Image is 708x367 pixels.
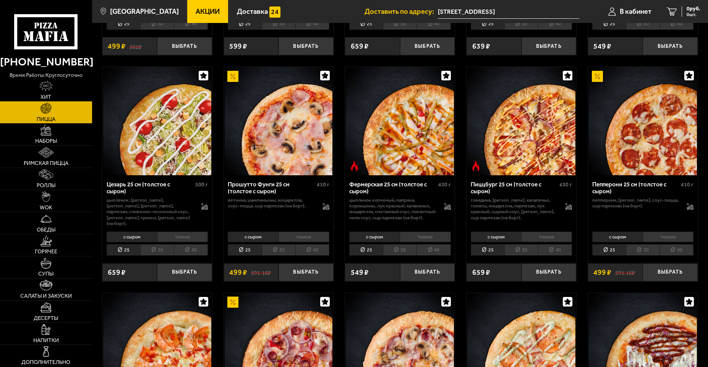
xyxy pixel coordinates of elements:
[471,18,504,29] li: 25
[593,42,611,50] span: 549 ₽
[504,244,538,256] li: 30
[643,232,693,242] li: тонкое
[349,244,383,256] li: 25
[317,181,329,188] span: 410 г
[346,67,454,175] img: Фермерская 25 см (толстое с сыром)
[295,18,329,29] li: 40
[687,6,700,11] span: 0 руб.
[592,197,679,209] p: пепперони, [PERSON_NAME], соус-пицца, сыр пармезан (на борт).
[365,8,438,15] span: Доставить по адресу:
[279,263,333,281] button: Выбрать
[588,67,698,175] a: АкционныйПепперони 25 см (толстое с сыром)
[33,338,59,343] span: Напитки
[471,197,558,221] p: говядина, [PERSON_NAME], халапеньо, томаты, моцарелла, пармезан, лук красный, сырный соус, [PERSO...
[471,232,521,242] li: с сыром
[438,5,580,19] input: Ваш адрес доставки
[103,67,211,175] img: Цезарь 25 см (толстое с сыром)
[251,269,271,276] s: 591.16 ₽
[351,42,369,50] span: 659 ₽
[110,8,179,15] span: [GEOGRAPHIC_DATA]
[269,7,280,18] img: 15daf4d41897b9f0e9f617042186c801.svg
[349,161,360,172] img: Острое блюдо
[383,18,416,29] li: 30
[416,244,450,256] li: 40
[195,181,208,188] span: 500 г
[40,205,52,210] span: WOK
[349,232,400,242] li: с сыром
[279,232,329,242] li: тонкое
[643,263,697,281] button: Выбрать
[521,232,572,242] li: тонкое
[20,294,72,299] span: Салаты и закуски
[237,8,268,15] span: Доставка
[157,37,212,55] button: Выбрать
[108,42,126,50] span: 499 ₽
[470,161,481,172] img: Острое блюдо
[229,42,247,50] span: 599 ₽
[643,37,697,55] button: Выбрать
[472,269,490,276] span: 659 ₽
[659,18,693,29] li: 40
[130,42,142,50] s: 562 ₽
[681,181,693,188] span: 410 г
[400,37,455,55] button: Выбрать
[140,244,174,256] li: 30
[37,117,55,122] span: Пицца
[522,263,576,281] button: Выбрать
[538,18,572,29] li: 40
[538,244,572,256] li: 40
[471,181,558,195] div: Пиццбург 25 см (толстое с сыром)
[228,18,261,29] li: 25
[416,18,450,29] li: 40
[400,232,450,242] li: тонкое
[400,263,455,281] button: Выбрать
[262,244,295,256] li: 30
[593,269,611,276] span: 499 ₽
[438,181,451,188] span: 430 г
[559,181,572,188] span: 430 г
[295,244,329,256] li: 40
[626,244,659,256] li: 30
[659,244,693,256] li: 40
[229,269,247,276] span: 499 ₽
[592,244,626,256] li: 25
[626,18,659,29] li: 30
[102,67,212,175] a: Цезарь 25 см (толстое с сыром)
[592,18,626,29] li: 25
[24,161,68,166] span: Римская пицца
[21,360,70,365] span: Дополнительно
[279,37,333,55] button: Выбрать
[227,71,238,82] img: Акционный
[383,244,416,256] li: 30
[35,139,57,144] span: Наборы
[349,181,436,195] div: Фермерская 25 см (толстое с сыром)
[38,271,53,277] span: Супы
[592,71,603,82] img: Акционный
[228,181,315,195] div: Прошутто Фунги 25 см (толстое с сыром)
[472,42,490,50] span: 639 ₽
[349,18,383,29] li: 25
[35,249,57,254] span: Горячее
[467,67,575,175] img: Пиццбург 25 см (толстое с сыром)
[504,18,538,29] li: 30
[467,67,576,175] a: Острое блюдоПиццбург 25 см (толстое с сыром)
[157,232,208,242] li: тонкое
[107,232,157,242] li: с сыром
[687,12,700,17] span: 0 шт.
[107,244,140,256] li: 25
[108,269,126,276] span: 659 ₽
[41,95,51,100] span: Хит
[37,227,55,233] span: Обеды
[227,297,238,308] img: Акционный
[262,18,295,29] li: 30
[589,67,697,175] img: Пепперони 25 см (толстое с сыром)
[620,8,651,15] span: В кабинет
[37,183,55,188] span: Роллы
[174,244,208,256] li: 40
[349,197,436,221] p: цыпленок копченый, паприка, корнишоны, лук красный, халапеньо, моцарелла, сметанный соус, пикантн...
[615,269,635,276] s: 591.16 ₽
[471,244,504,256] li: 25
[228,244,261,256] li: 25
[228,232,278,242] li: с сыром
[351,269,369,276] span: 549 ₽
